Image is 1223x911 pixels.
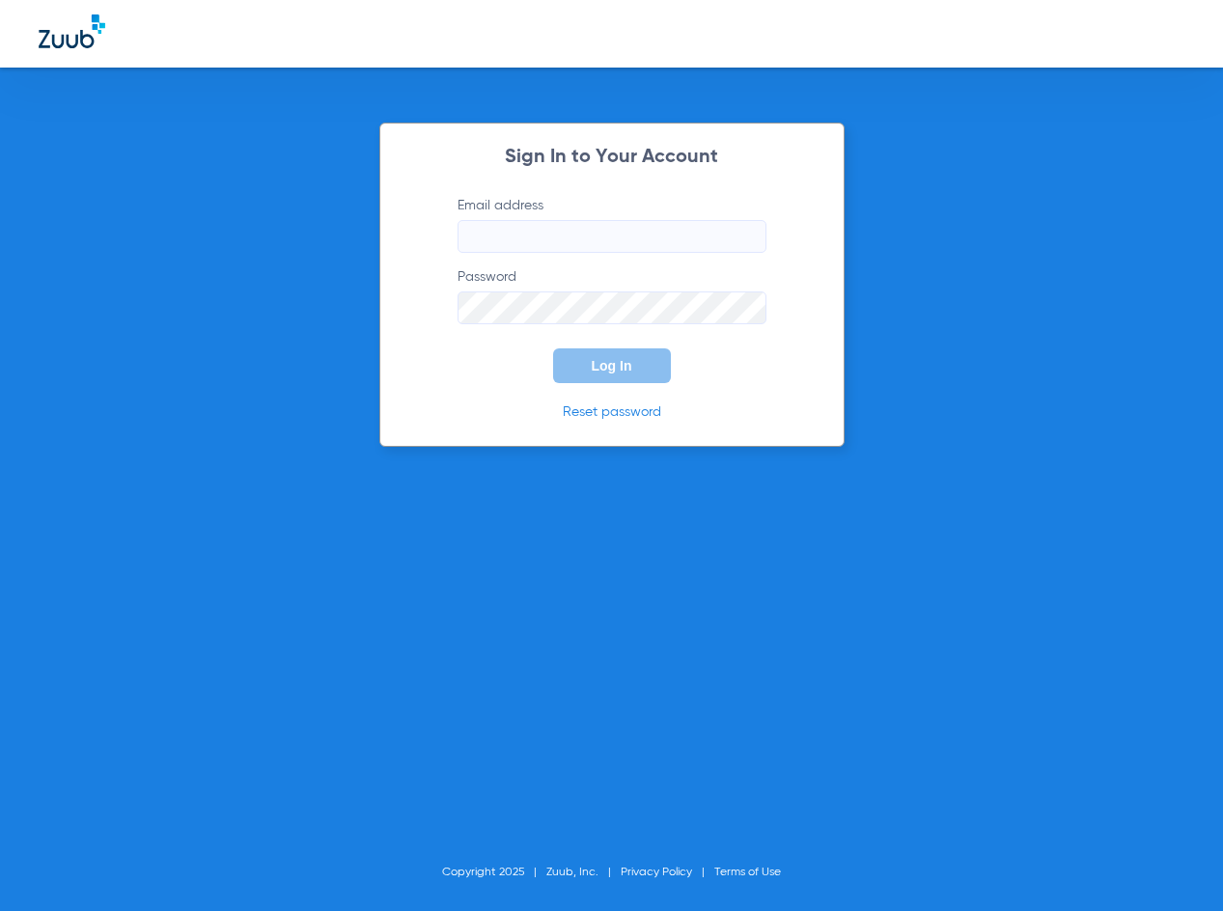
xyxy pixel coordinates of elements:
[429,148,795,167] h2: Sign In to Your Account
[592,358,632,373] span: Log In
[442,863,546,882] li: Copyright 2025
[714,867,781,878] a: Terms of Use
[1126,818,1223,911] iframe: Chat Widget
[546,863,621,882] li: Zuub, Inc.
[458,291,766,324] input: Password
[553,348,671,383] button: Log In
[458,196,766,253] label: Email address
[39,14,105,48] img: Zuub Logo
[458,267,766,324] label: Password
[621,867,692,878] a: Privacy Policy
[563,405,661,419] a: Reset password
[458,220,766,253] input: Email address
